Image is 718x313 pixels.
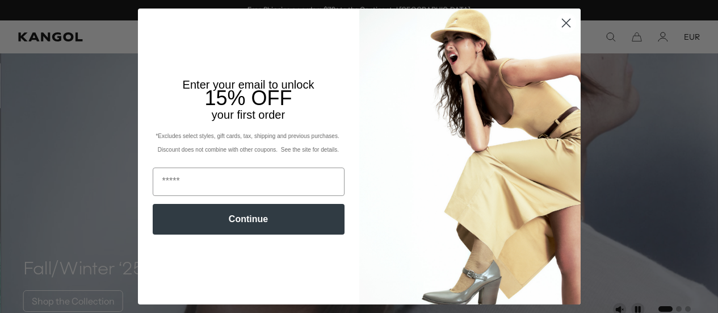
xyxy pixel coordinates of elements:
span: 15% OFF [204,86,292,110]
button: Continue [153,204,345,235]
span: your first order [212,108,285,121]
button: Close dialog [556,13,576,33]
img: 93be19ad-e773-4382-80b9-c9d740c9197f.jpeg [359,9,581,304]
span: Enter your email to unlock [183,78,314,91]
span: *Excludes select styles, gift cards, tax, shipping and previous purchases. Discount does not comb... [156,133,341,153]
input: Email [153,168,345,196]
